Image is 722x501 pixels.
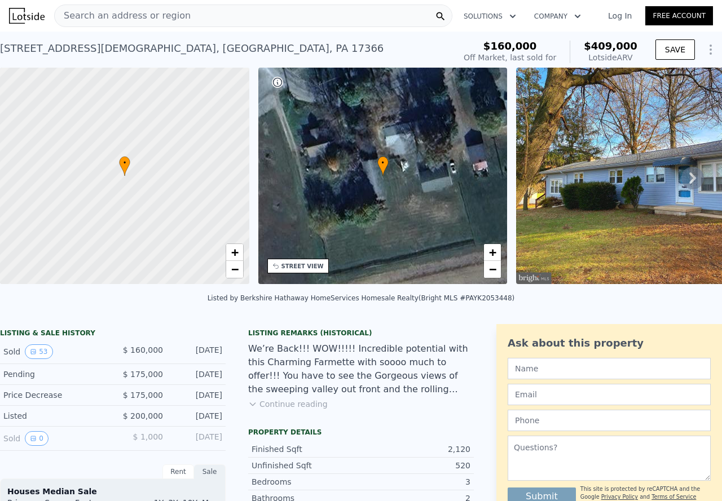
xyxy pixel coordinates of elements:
div: Lotside ARV [584,52,637,63]
div: Rent [162,464,194,479]
input: Email [508,384,711,405]
div: [DATE] [172,389,222,401]
div: Listed [3,410,104,422]
div: 2,120 [361,444,470,455]
div: STREET VIEW [281,262,324,271]
input: Phone [508,410,711,431]
div: Sold [3,431,104,446]
a: Log In [595,10,645,21]
div: Sold [3,344,104,359]
button: Solutions [455,6,525,26]
div: Price Decrease [3,389,104,401]
div: Bedrooms [252,476,361,487]
div: Property details [248,428,474,437]
button: Company [525,6,590,26]
button: SAVE [655,39,695,60]
div: Listing Remarks (Historical) [248,329,474,338]
span: $ 200,000 [123,411,163,420]
div: Sale [194,464,226,479]
div: Listed by Berkshire Hathaway HomeServices Homesale Realty (Bright MLS #PAYK2053448) [208,294,515,302]
span: • [119,158,130,168]
div: Ask about this property [508,335,711,351]
span: − [231,262,238,276]
span: $160,000 [483,40,537,52]
div: [DATE] [172,344,222,359]
div: We’re Back!!! WOW!!!!! Incredible potential with this Charming Farmette with soooo much to offer!... [248,342,474,396]
span: $ 160,000 [123,345,163,354]
span: $ 175,000 [123,370,163,379]
span: $ 175,000 [123,391,163,400]
a: Privacy Policy [601,494,638,500]
span: Search an address or region [55,9,191,23]
div: Houses Median Sale [7,486,218,497]
a: Free Account [645,6,713,25]
div: • [119,156,130,176]
span: + [489,245,496,259]
div: [DATE] [172,369,222,380]
span: $409,000 [584,40,637,52]
span: $ 1,000 [133,432,163,441]
a: Terms of Service [651,494,696,500]
button: View historical data [25,344,52,359]
a: Zoom in [484,244,501,261]
span: + [231,245,238,259]
div: Off Market, last sold for [464,52,556,63]
button: Show Options [699,38,722,61]
input: Name [508,358,711,379]
img: Lotside [9,8,45,24]
div: 520 [361,460,470,471]
div: Unfinished Sqft [252,460,361,471]
a: Zoom in [226,244,243,261]
span: − [489,262,496,276]
a: Zoom out [226,261,243,278]
div: • [377,156,389,176]
div: Pending [3,369,104,380]
button: Continue reading [248,398,328,410]
div: 3 [361,476,470,487]
a: Zoom out [484,261,501,278]
button: View historical data [25,431,49,446]
div: [DATE] [172,431,222,446]
div: Finished Sqft [252,444,361,455]
span: • [377,158,389,168]
div: [DATE] [172,410,222,422]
